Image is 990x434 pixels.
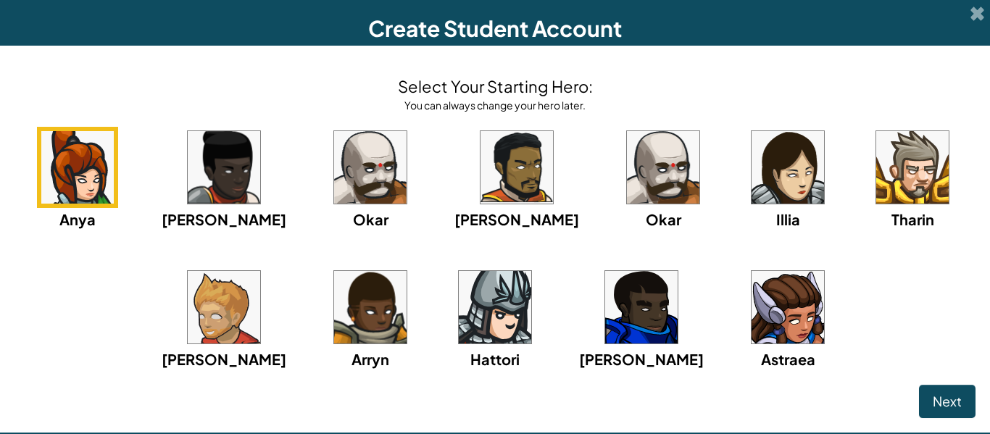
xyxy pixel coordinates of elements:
[776,210,800,228] span: Illia
[752,271,824,343] img: portrait.png
[162,210,286,228] span: [PERSON_NAME]
[646,210,681,228] span: Okar
[353,210,388,228] span: Okar
[188,131,260,204] img: portrait.png
[919,385,976,418] button: Next
[368,14,622,42] span: Create Student Account
[454,210,579,228] span: [PERSON_NAME]
[162,350,286,368] span: [PERSON_NAME]
[627,131,699,204] img: portrait.png
[352,350,389,368] span: Arryn
[605,271,678,343] img: portrait.png
[459,271,531,343] img: portrait.png
[761,350,815,368] span: Astraea
[334,271,407,343] img: portrait.png
[481,131,553,204] img: portrait.png
[334,131,407,204] img: portrait.png
[188,271,260,343] img: portrait.png
[891,210,934,228] span: Tharin
[59,210,96,228] span: Anya
[579,350,704,368] span: [PERSON_NAME]
[752,131,824,204] img: portrait.png
[398,75,593,98] h4: Select Your Starting Hero:
[398,98,593,112] div: You can always change your hero later.
[876,131,949,204] img: portrait.png
[470,350,520,368] span: Hattori
[41,131,114,204] img: portrait.png
[933,393,962,409] span: Next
